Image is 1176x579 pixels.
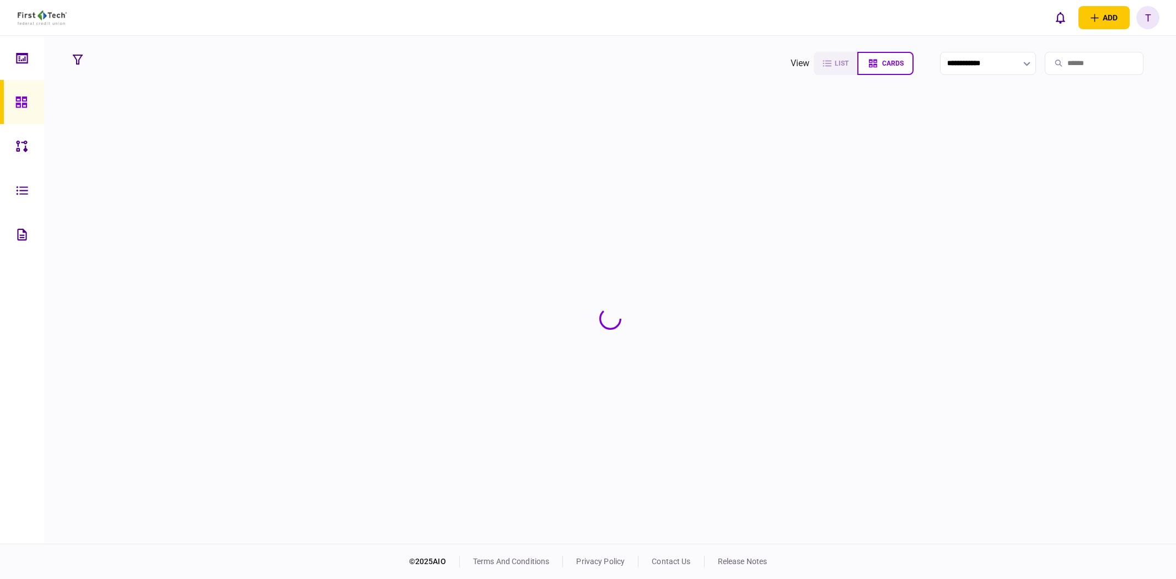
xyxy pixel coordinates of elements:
[1078,6,1130,29] button: open adding identity options
[652,557,690,566] a: contact us
[18,10,67,25] img: client company logo
[791,57,810,70] div: view
[1136,6,1159,29] button: T
[718,557,767,566] a: release notes
[857,52,914,75] button: cards
[882,60,904,67] span: cards
[576,557,625,566] a: privacy policy
[814,52,857,75] button: list
[1049,6,1072,29] button: open notifications list
[473,557,550,566] a: terms and conditions
[835,60,849,67] span: list
[409,556,460,567] div: © 2025 AIO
